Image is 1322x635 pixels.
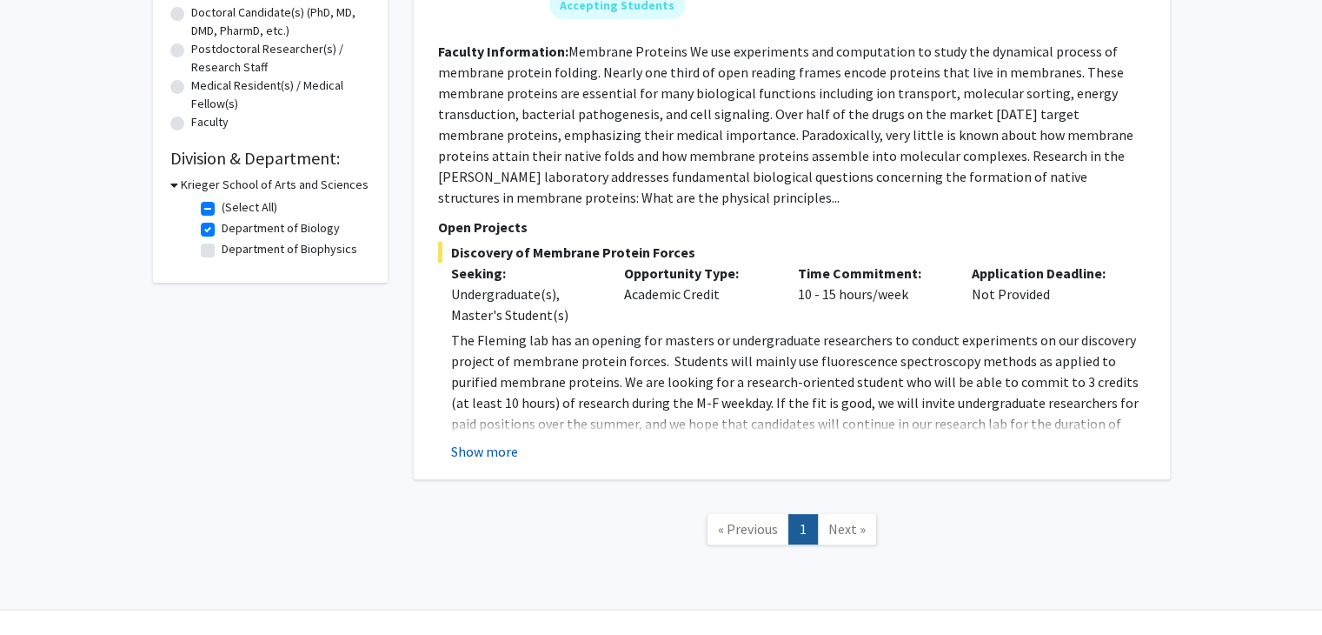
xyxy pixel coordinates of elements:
p: Opportunity Type: [624,263,772,284]
a: Next Page [817,514,877,545]
p: Application Deadline: [972,263,1119,284]
fg-read-more: Membrane Proteins We use experiments and computation to study the dynamical process of membrane p... [438,43,1133,206]
b: Faculty Information: [438,43,568,60]
div: Academic Credit [611,263,785,325]
p: Time Commitment: [798,263,946,284]
label: Department of Biology [222,219,340,237]
label: Doctoral Candidate(s) (PhD, MD, DMD, PharmD, etc.) [191,3,370,40]
p: Seeking: [451,263,599,284]
label: (Select All) [222,198,277,217]
label: Department of Biophysics [222,240,357,258]
label: Medical Resident(s) / Medical Fellow(s) [191,77,370,113]
p: Open Projects [438,217,1146,237]
button: Show more [451,441,518,462]
h2: Division & Department: [170,148,370,169]
div: Not Provided [959,263,1133,325]
div: Undergraduate(s), Master's Student(s) [451,284,599,325]
h3: Krieger School of Arts and Sciences [181,176,369,194]
span: Next » [828,520,866,538]
nav: Page navigation [414,497,1170,567]
a: 1 [788,514,818,545]
label: Faculty [191,113,229,131]
p: The Fleming lab has an opening for masters or undergraduate researchers to conduct experiments on... [451,330,1146,476]
label: Postdoctoral Researcher(s) / Research Staff [191,40,370,77]
div: 10 - 15 hours/week [785,263,959,325]
span: Discovery of Membrane Protein Forces [438,242,1146,263]
span: « Previous [718,520,778,538]
iframe: Chat [13,557,74,622]
a: Previous Page [707,514,789,545]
